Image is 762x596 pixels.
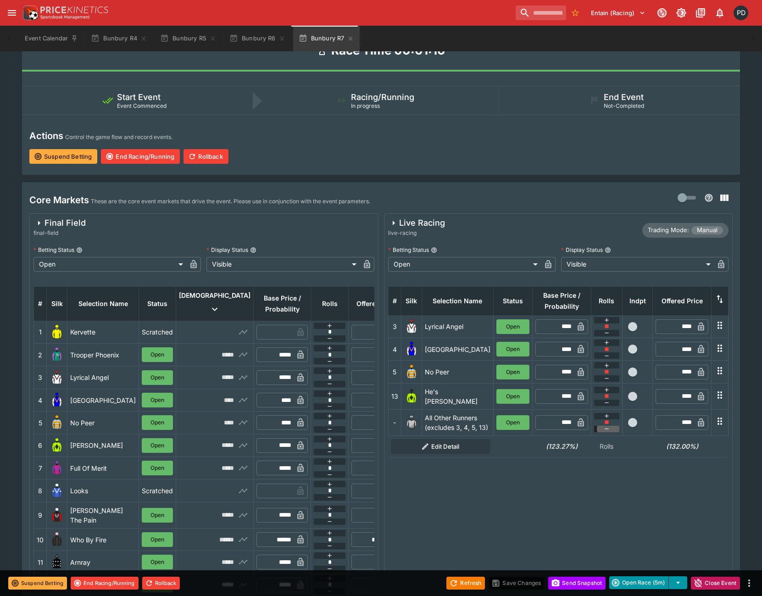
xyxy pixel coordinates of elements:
td: 4 [34,389,47,411]
button: Open [142,532,173,547]
button: Open [142,393,173,407]
h4: Core Markets [29,194,89,206]
span: live-racing [388,228,445,238]
th: Rolls [591,286,622,315]
h6: (123.27%) [535,441,589,451]
button: Open [142,438,173,453]
button: more [744,578,755,589]
div: Live Racing [388,217,445,228]
img: runner 13 [404,389,419,404]
button: Display Status [605,247,611,253]
td: Arnray [67,551,139,574]
td: 2 [34,344,47,366]
img: PriceKinetics [40,6,108,13]
td: 11 [34,551,47,574]
th: # [388,286,401,315]
span: Not-Completed [604,102,644,109]
img: runner 2 [50,347,64,362]
th: Selection Name [422,286,493,315]
img: runner 1 [50,325,64,340]
td: 5 [388,361,401,383]
button: Open [142,415,173,430]
div: Visible [206,257,359,272]
button: Notifications [712,5,728,21]
span: Event Commenced [117,102,167,109]
th: # [34,286,47,321]
td: Lyrical Angel [422,315,493,338]
td: Trooper Phoenix [67,344,139,366]
button: Toggle light/dark mode [673,5,690,21]
td: 1 [34,321,47,343]
button: Open [496,342,530,356]
button: Send Snapshot [548,577,606,590]
th: Selection Name [67,286,139,321]
td: All Other Runners (excludes 3, 4, 5, 13) [422,409,493,435]
img: blank-silk.png [404,415,419,430]
th: Base Price / Probability [533,286,591,315]
button: Event Calendar [19,26,83,51]
button: open drawer [4,5,20,21]
button: Open [496,365,530,379]
button: Open [142,555,173,569]
img: runner 4 [404,342,419,356]
td: 8 [34,479,47,502]
img: PriceKinetics Logo [20,4,39,22]
p: Betting Status [33,246,74,254]
td: Looks [67,479,139,502]
img: runner 3 [50,370,64,385]
button: select merge strategy [669,576,687,589]
button: No Bookmarks [568,6,583,20]
td: He's [PERSON_NAME] [422,383,493,409]
button: Open [142,347,173,362]
div: Final Field [33,217,86,228]
button: Display Status [250,247,256,253]
td: 3 [34,366,47,389]
td: Full Of Merit [67,457,139,479]
button: Bunbury R5 [155,26,222,51]
h6: (132.00%) [656,441,709,451]
th: Status [493,286,533,315]
p: Trading Mode: [648,226,689,235]
p: Betting Status [388,246,429,254]
button: End Racing/Running [101,149,180,164]
td: 5 [34,412,47,434]
td: 6 [34,434,47,457]
th: Silk [401,286,422,315]
button: Suspend Betting [8,577,67,590]
button: Edit Detail [391,439,490,454]
th: Silk [47,286,67,321]
button: Paul Dicioccio [731,3,751,23]
button: Open [142,370,173,385]
td: [PERSON_NAME] [67,434,139,457]
td: [GEOGRAPHIC_DATA] [67,389,139,411]
p: Display Status [206,246,248,254]
p: Display Status [561,246,603,254]
img: runner 7 [50,461,64,475]
button: Documentation [692,5,709,21]
button: Rollback [142,577,180,590]
td: [GEOGRAPHIC_DATA] [422,338,493,361]
div: Open [388,257,541,272]
button: Bunbury R7 [293,26,360,51]
span: Manual [691,226,723,235]
h5: End Event [604,92,644,102]
th: Offered Price [653,286,712,315]
button: Betting Status [76,247,83,253]
th: Status [139,286,176,321]
th: Rolls [311,286,349,321]
button: Bunbury R6 [224,26,291,51]
p: Scratched [142,486,173,496]
button: Rollback [184,149,228,164]
span: In progress [351,102,380,109]
button: Close Event [691,577,740,590]
button: Open [142,461,173,475]
th: [DEMOGRAPHIC_DATA] [176,286,254,321]
input: search [516,6,566,20]
button: Open [496,319,530,334]
span: final-field [33,228,86,238]
img: runner 3 [404,319,419,334]
div: Visible [561,257,714,272]
td: Who By Fire [67,528,139,551]
td: 4 [388,338,401,361]
button: Open Race (5m) [609,576,669,589]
